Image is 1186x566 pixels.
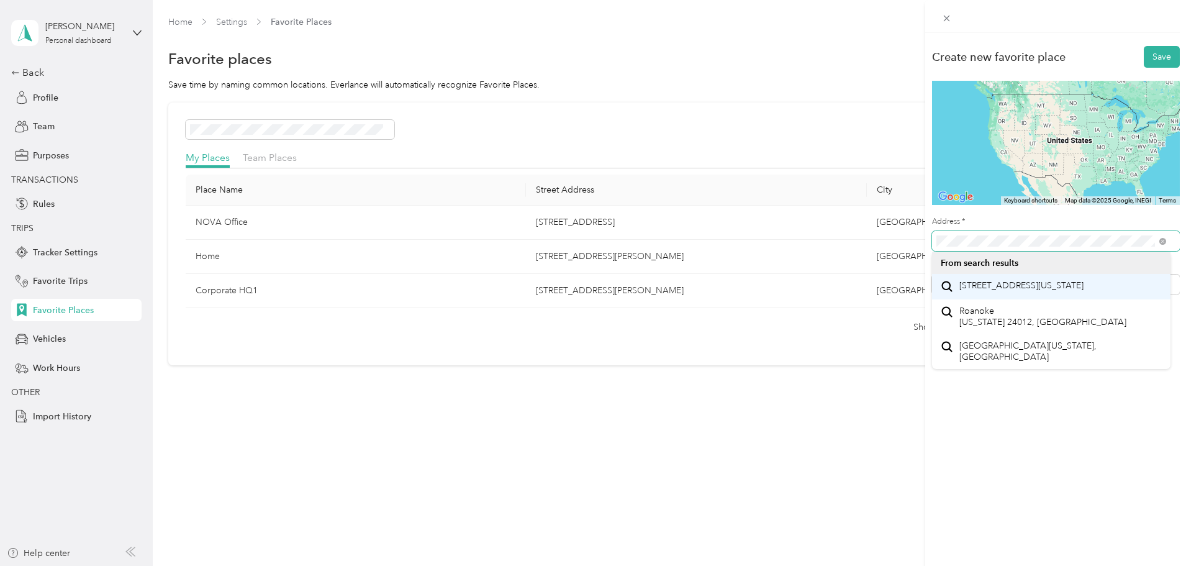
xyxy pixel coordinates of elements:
span: [GEOGRAPHIC_DATA][US_STATE], [GEOGRAPHIC_DATA] [959,340,1162,362]
span: From search results [941,258,1018,268]
label: Address [932,216,1180,227]
iframe: Everlance-gr Chat Button Frame [1116,496,1186,566]
a: Open this area in Google Maps (opens a new window) [935,189,976,205]
button: Keyboard shortcuts [1004,196,1057,205]
div: Create new favorite place [932,50,1066,63]
a: Terms (opens in new tab) [1159,197,1176,204]
span: Map data ©2025 Google, INEGI [1065,197,1151,204]
span: [STREET_ADDRESS][US_STATE] [959,280,1084,291]
button: Save [1144,46,1180,68]
img: Google [935,189,976,205]
span: Roanoke [US_STATE] 24012, [GEOGRAPHIC_DATA] [959,306,1126,327]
